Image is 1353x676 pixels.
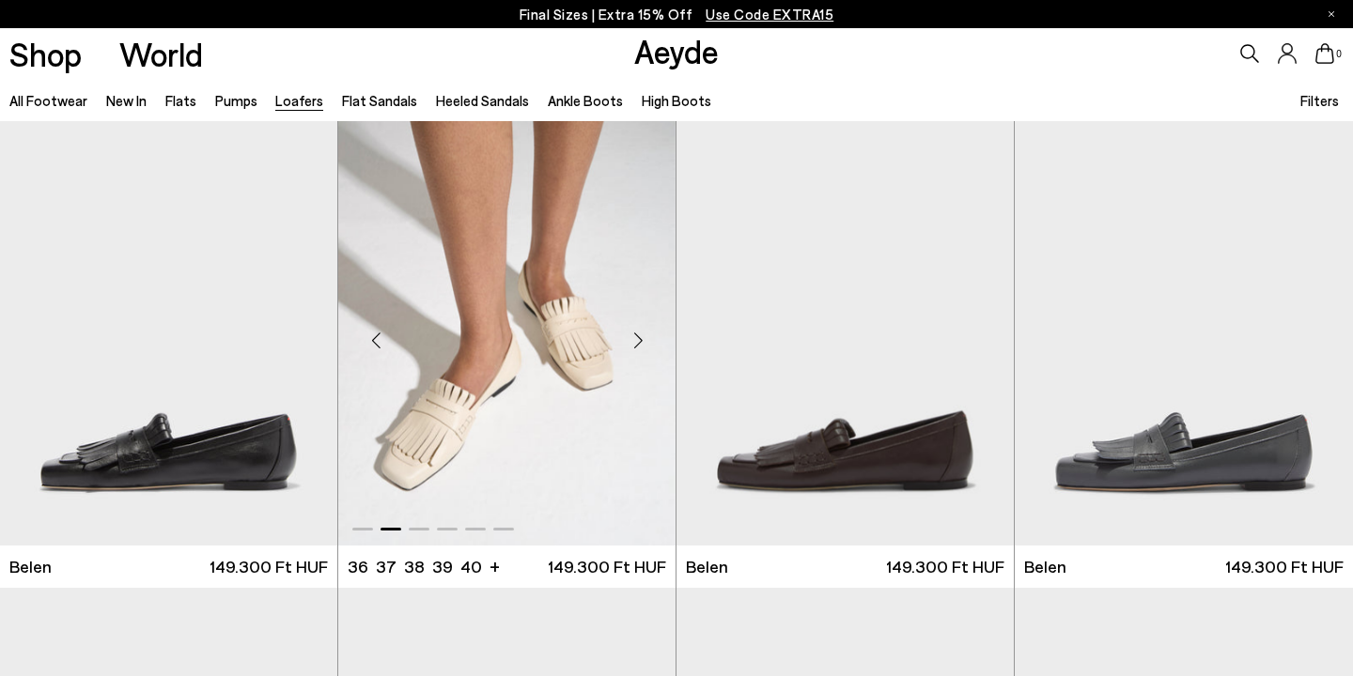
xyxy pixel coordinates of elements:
span: Belen [686,555,728,578]
a: New In [106,92,147,109]
a: High Boots [642,92,711,109]
li: 36 [348,555,368,578]
a: Flat Sandals [342,92,417,109]
a: World [119,38,203,70]
a: All Footwear [9,92,87,109]
img: Belen Tassel Loafers [676,121,1014,545]
span: Filters [1300,92,1339,109]
a: Next slide Previous slide [338,121,676,545]
a: Heeled Sandals [436,92,529,109]
span: Navigate to /collections/ss25-final-sizes [706,6,833,23]
div: Next slide [610,313,666,369]
a: Ankle Boots [548,92,623,109]
a: Flats [165,92,196,109]
div: 1 / 6 [676,121,1014,545]
ul: variant [348,555,476,578]
li: 40 [460,555,482,578]
div: 2 / 6 [338,121,676,545]
img: Belen Tassel Loafers [1015,121,1353,545]
span: 149.300 Ft HUF [210,555,328,578]
a: Shop [9,38,82,70]
a: Belen 149.300 Ft HUF [676,545,1014,588]
a: Belen 149.300 Ft HUF [1015,545,1353,588]
li: 38 [404,555,425,578]
p: Final Sizes | Extra 15% Off [520,3,834,26]
span: Belen [9,555,52,578]
a: Aeyde [634,31,719,70]
a: 0 [1315,43,1334,64]
a: Next slide Previous slide [676,121,1014,545]
li: 39 [432,555,453,578]
div: Previous slide [348,313,404,369]
img: Belen Tassel Loafers [338,121,676,545]
span: 149.300 Ft HUF [886,555,1004,578]
a: 36 37 38 39 40 + 149.300 Ft HUF [338,545,676,588]
span: Belen [1024,555,1066,578]
a: Loafers [275,92,323,109]
a: Pumps [215,92,257,109]
span: 149.300 Ft HUF [1225,555,1344,578]
span: 0 [1334,49,1344,59]
li: 37 [376,555,397,578]
li: + [490,553,500,578]
span: 149.300 Ft HUF [548,555,666,578]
